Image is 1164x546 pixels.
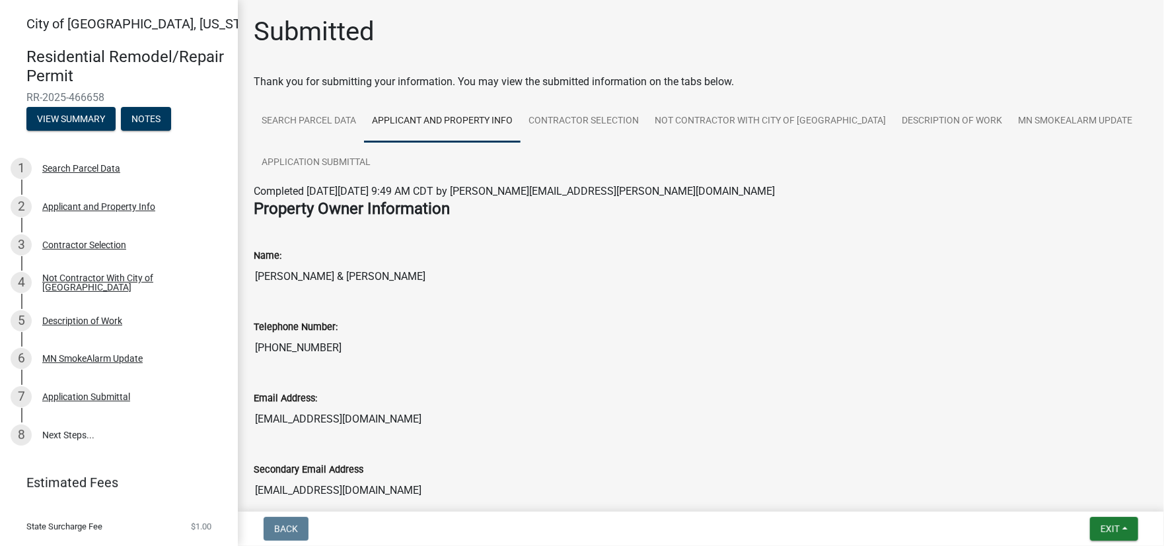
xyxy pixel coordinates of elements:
[647,100,894,143] a: Not Contractor With City of [GEOGRAPHIC_DATA]
[254,100,364,143] a: Search Parcel Data
[264,517,309,541] button: Back
[254,185,775,197] span: Completed [DATE][DATE] 9:49 AM CDT by [PERSON_NAME][EMAIL_ADDRESS][PERSON_NAME][DOMAIN_NAME]
[1010,100,1140,143] a: MN SmokeAlarm Update
[11,310,32,331] div: 5
[26,91,211,104] span: RR-2025-466658
[42,316,122,325] div: Description of Work
[26,114,116,125] wm-modal-confirm: Summary
[11,158,32,179] div: 1
[11,348,32,369] div: 6
[42,240,126,250] div: Contractor Selection
[26,48,227,86] h4: Residential Remodel/Repair Permit
[11,386,32,407] div: 7
[254,199,450,218] strong: Property Owner Information
[254,252,281,261] label: Name:
[42,164,120,173] div: Search Parcel Data
[42,392,130,401] div: Application Submittal
[521,100,647,143] a: Contractor Selection
[121,114,171,125] wm-modal-confirm: Notes
[1090,517,1138,541] button: Exit
[894,100,1010,143] a: Description of Work
[191,522,211,531] span: $1.00
[26,107,116,131] button: View Summary
[11,272,32,293] div: 4
[11,425,32,446] div: 8
[254,74,1148,90] div: Thank you for submitting your information. You may view the submitted information on the tabs below.
[26,16,267,32] span: City of [GEOGRAPHIC_DATA], [US_STATE]
[254,323,338,332] label: Telephone Number:
[11,196,32,217] div: 2
[1101,524,1120,534] span: Exit
[254,394,317,403] label: Email Address:
[274,524,298,534] span: Back
[42,202,155,211] div: Applicant and Property Info
[254,465,363,475] label: Secondary Email Address
[11,234,32,256] div: 3
[42,273,217,292] div: Not Contractor With City of [GEOGRAPHIC_DATA]
[121,107,171,131] button: Notes
[42,354,143,363] div: MN SmokeAlarm Update
[254,142,379,184] a: Application Submittal
[364,100,521,143] a: Applicant and Property Info
[254,16,375,48] h1: Submitted
[11,469,217,496] a: Estimated Fees
[26,522,102,531] span: State Surcharge Fee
